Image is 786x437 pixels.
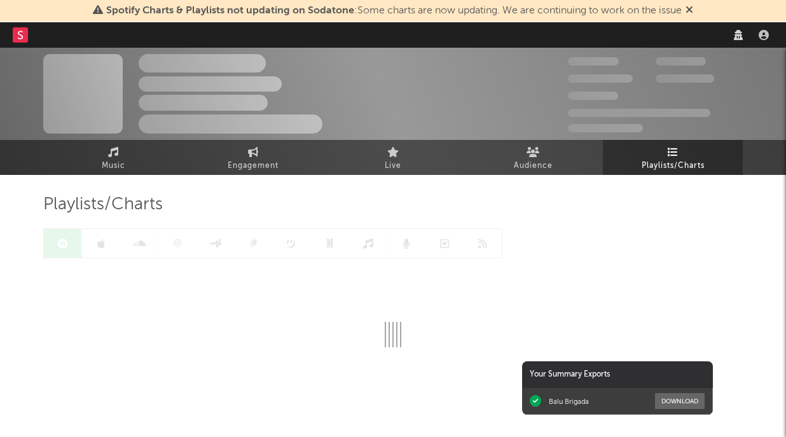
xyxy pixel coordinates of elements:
span: Live [385,158,401,174]
span: Playlists/Charts [43,197,163,212]
span: 100,000 [568,92,618,100]
a: Playlists/Charts [603,140,743,175]
button: Download [655,393,705,409]
span: Playlists/Charts [642,158,705,174]
span: Spotify Charts & Playlists not updating on Sodatone [106,6,354,16]
span: Dismiss [686,6,693,16]
div: Your Summary Exports [522,361,713,388]
a: Engagement [183,140,323,175]
span: 50,000,000 [568,74,633,83]
span: Audience [514,158,553,174]
span: 50,000,000 Monthly Listeners [568,109,710,117]
span: Engagement [228,158,279,174]
span: 1,000,000 [656,74,714,83]
a: Live [323,140,463,175]
span: 300,000 [568,57,619,66]
span: : Some charts are now updating. We are continuing to work on the issue [106,6,682,16]
span: 100,000 [656,57,706,66]
a: Music [43,140,183,175]
div: Balu Brigada [549,397,589,406]
a: Audience [463,140,603,175]
span: Music [102,158,125,174]
span: Jump Score: 85.0 [568,124,643,132]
